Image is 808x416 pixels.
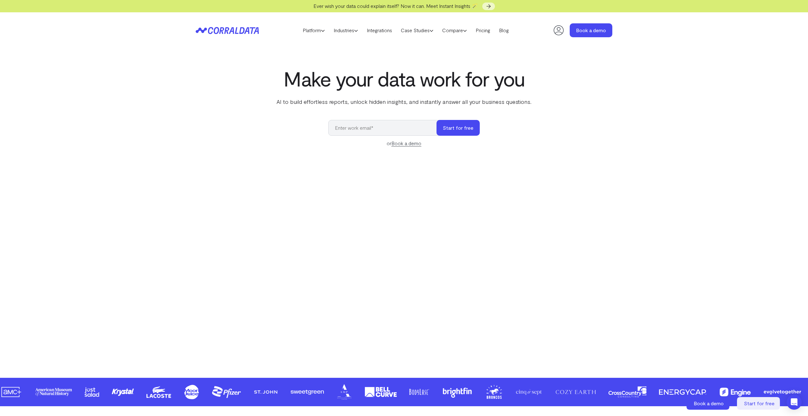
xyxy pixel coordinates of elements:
a: Compare [438,26,471,35]
a: Case Studies [396,26,438,35]
p: AI to build effortless reports, unlock hidden insights, and instantly answer all your business qu... [275,98,533,106]
a: Book a demo [570,23,612,37]
button: Start for free [437,120,480,136]
a: Blog [495,26,513,35]
span: Ever wish your data could explain itself? Now it can. Meet Instant Insights 🪄 [313,3,478,9]
a: Integrations [362,26,396,35]
div: or [328,140,480,147]
span: Book a demo [694,400,724,406]
a: Book a demo [686,397,731,410]
a: Start for free [737,397,781,410]
a: Platform [298,26,329,35]
a: Pricing [471,26,495,35]
a: Industries [329,26,362,35]
a: Book a demo [391,140,421,146]
span: Start for free [744,400,775,406]
input: Enter work email* [328,120,443,136]
div: Open Intercom Messenger [787,395,802,410]
h1: Make your data work for you [275,67,533,90]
